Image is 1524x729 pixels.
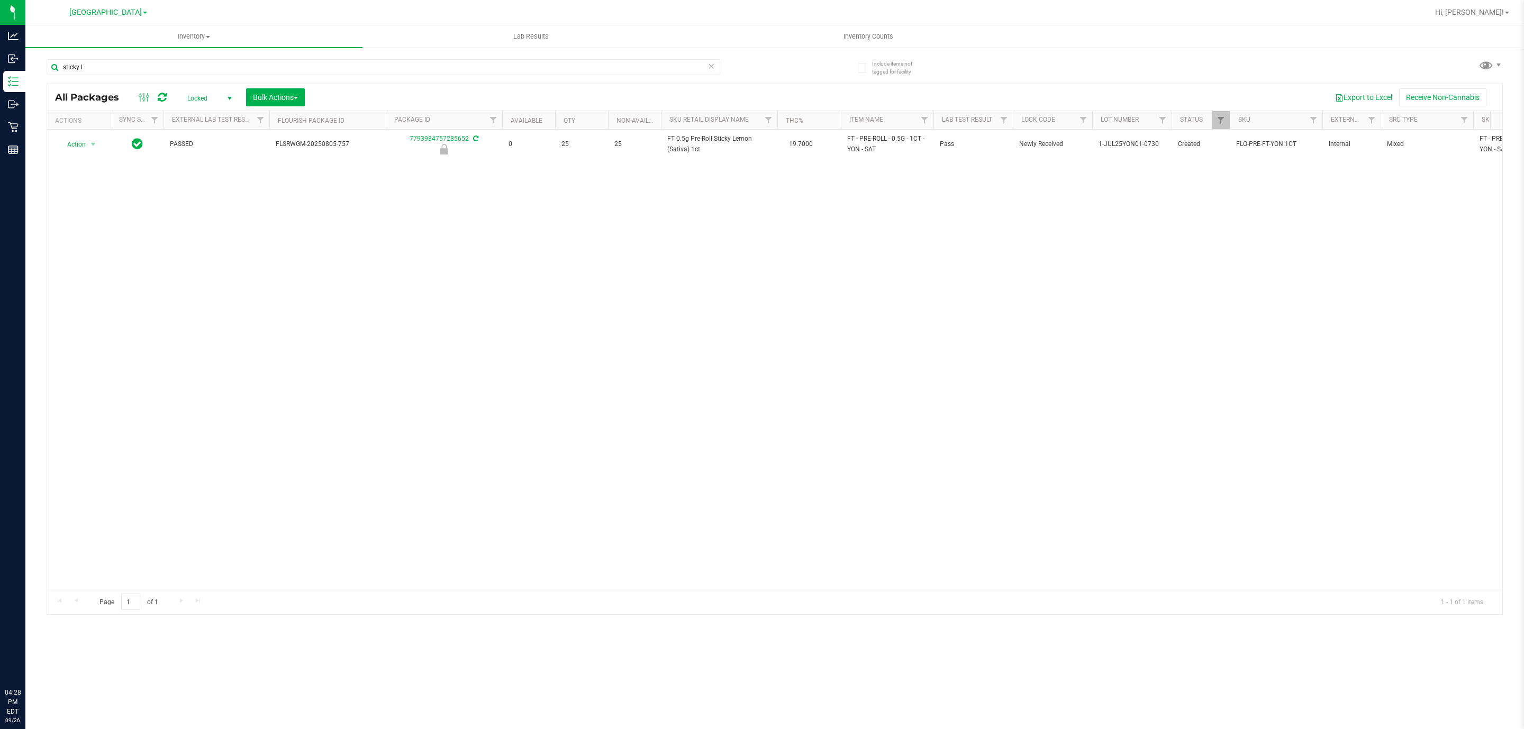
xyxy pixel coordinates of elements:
[1456,111,1473,129] a: Filter
[246,88,305,106] button: Bulk Actions
[119,116,160,123] a: Sync Status
[69,8,142,17] span: [GEOGRAPHIC_DATA]
[564,117,575,124] a: Qty
[786,117,803,124] a: THC%
[1099,139,1165,149] span: 1-JUL25YON01-0730
[849,116,883,123] a: Item Name
[485,111,502,129] a: Filter
[1178,139,1223,149] span: Created
[5,716,21,724] p: 09/26
[87,137,100,152] span: select
[700,25,1037,48] a: Inventory Counts
[616,117,664,124] a: Non-Available
[872,60,925,76] span: Include items not tagged for facility
[253,93,298,102] span: Bulk Actions
[1154,111,1172,129] a: Filter
[8,53,19,64] inline-svg: Inbound
[1363,111,1381,129] a: Filter
[1305,111,1322,129] a: Filter
[1331,116,1394,123] a: External/Internal
[132,136,143,151] span: In Sync
[278,117,344,124] a: Flourish Package ID
[384,144,504,154] div: Newly Received
[669,116,749,123] a: Sku Retail Display Name
[55,92,130,103] span: All Packages
[5,688,21,716] p: 04:28 PM EDT
[25,25,362,48] a: Inventory
[170,139,263,149] span: PASSED
[8,144,19,155] inline-svg: Reports
[121,594,140,610] input: 1
[362,25,700,48] a: Lab Results
[1399,88,1486,106] button: Receive Non-Cannabis
[1389,116,1418,123] a: Src Type
[58,137,86,152] span: Action
[25,32,362,41] span: Inventory
[916,111,933,129] a: Filter
[276,139,379,149] span: FLSRWGM-20250805-757
[614,139,655,149] span: 25
[1101,116,1139,123] a: Lot Number
[8,99,19,110] inline-svg: Outbound
[1019,139,1086,149] span: Newly Received
[8,31,19,41] inline-svg: Analytics
[499,32,563,41] span: Lab Results
[471,135,478,142] span: Sync from Compliance System
[394,116,430,123] a: Package ID
[1238,116,1250,123] a: SKU
[1482,116,1513,123] a: SKU Name
[1387,139,1467,149] span: Mixed
[511,117,542,124] a: Available
[172,116,255,123] a: External Lab Test Result
[1180,116,1203,123] a: Status
[252,111,269,129] a: Filter
[1328,88,1399,106] button: Export to Excel
[31,643,44,655] iframe: Resource center unread badge
[90,594,167,610] span: Page of 1
[1021,116,1055,123] a: Lock Code
[784,136,818,152] span: 19.7000
[561,139,602,149] span: 25
[707,59,715,73] span: Clear
[509,139,549,149] span: 0
[1236,139,1316,149] span: FLO-PRE-FT-YON.1CT
[995,111,1013,129] a: Filter
[410,135,469,142] a: 7793984757285652
[11,644,42,676] iframe: Resource center
[1435,8,1504,16] span: Hi, [PERSON_NAME]!
[940,139,1006,149] span: Pass
[760,111,777,129] a: Filter
[1329,139,1374,149] span: Internal
[8,76,19,87] inline-svg: Inventory
[829,32,908,41] span: Inventory Counts
[47,59,720,75] input: Search Package ID, Item Name, SKU, Lot or Part Number...
[1075,111,1092,129] a: Filter
[847,134,927,154] span: FT - PRE-ROLL - 0.5G - 1CT - YON - SAT
[1432,594,1492,609] span: 1 - 1 of 1 items
[8,122,19,132] inline-svg: Retail
[146,111,164,129] a: Filter
[667,134,771,154] span: FT 0.5g Pre-Roll Sticky Lemon (Sativa) 1ct
[1212,111,1230,129] a: Filter
[942,116,992,123] a: Lab Test Result
[55,117,106,124] div: Actions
